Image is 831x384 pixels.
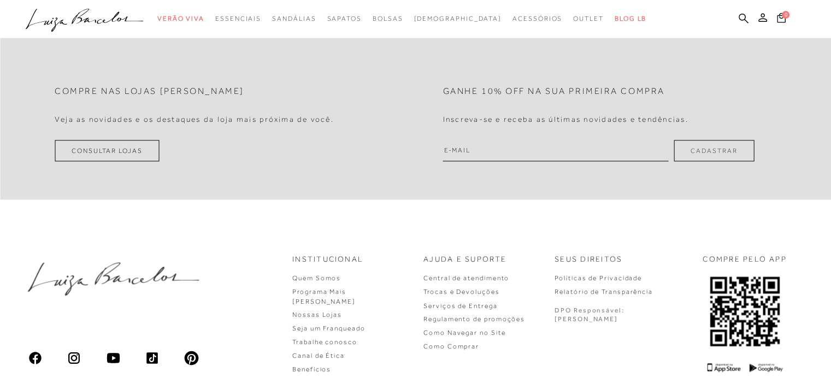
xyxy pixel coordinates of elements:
a: noSubCategoriesText [373,9,403,29]
button: Cadastrar [674,140,754,161]
span: Bolsas [373,15,403,22]
p: COMPRE PELO APP [703,254,787,265]
span: Verão Viva [157,15,204,22]
a: Nossas Lojas [292,310,342,318]
a: noSubCategoriesText [327,9,361,29]
span: 0 [782,11,789,19]
a: noSubCategoriesText [215,9,261,29]
p: Ajuda e Suporte [423,254,507,265]
span: Essenciais [215,15,261,22]
h4: Inscreva-se e receba as últimas novidades e tendências. [443,115,688,124]
a: noSubCategoriesText [414,9,502,29]
a: Como Comprar [423,342,479,350]
a: Seja um Franqueado [292,324,366,332]
a: noSubCategoriesText [272,9,316,29]
a: Canal de Ética [292,351,345,359]
img: tiktok [145,350,160,365]
h4: Veja as novidades e os destaques da loja mais próxima de você. [55,115,334,124]
a: Quem Somos [292,274,341,282]
img: Google Play Logo [749,363,782,372]
a: Trabalhe conosco [292,338,357,345]
a: Central de atendimento [423,274,509,282]
img: facebook_ios_glyph [27,350,43,365]
button: 0 [774,12,789,27]
a: noSubCategoriesText [157,9,204,29]
a: Trocas e Devoluções [423,288,499,296]
span: BLOG LB [615,15,646,22]
p: Institucional [292,254,363,265]
span: Sapatos [327,15,361,22]
a: noSubCategoriesText [573,9,604,29]
img: QRCODE [709,274,781,348]
p: DPO Responsável: [PERSON_NAME] [555,305,624,324]
a: Políticas de Privacidade [555,274,642,282]
h2: Compre nas lojas [PERSON_NAME] [55,86,244,97]
a: Como Navegar no Site [423,328,505,336]
span: [DEMOGRAPHIC_DATA] [414,15,502,22]
img: instagram_material_outline [67,350,82,365]
input: E-mail [443,140,669,161]
a: noSubCategoriesText [512,9,562,29]
a: BLOG LB [615,9,646,29]
img: youtube_material_rounded [105,350,121,365]
a: Regulamento de promoções [423,315,525,322]
a: Programa Mais [PERSON_NAME] [292,288,356,305]
p: Seus Direitos [555,254,622,265]
span: Acessórios [512,15,562,22]
a: Benefícios [292,365,331,373]
img: App Store Logo [707,363,740,372]
a: Relatório de Transparência [555,288,653,296]
a: Consultar Lojas [55,140,160,161]
h2: Ganhe 10% off na sua primeira compra [443,86,665,97]
span: Outlet [573,15,604,22]
img: pinterest_ios_filled [184,350,199,365]
span: Sandálias [272,15,316,22]
img: luiza-barcelos.png [27,262,199,296]
a: Serviços de Entrega [423,302,497,309]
